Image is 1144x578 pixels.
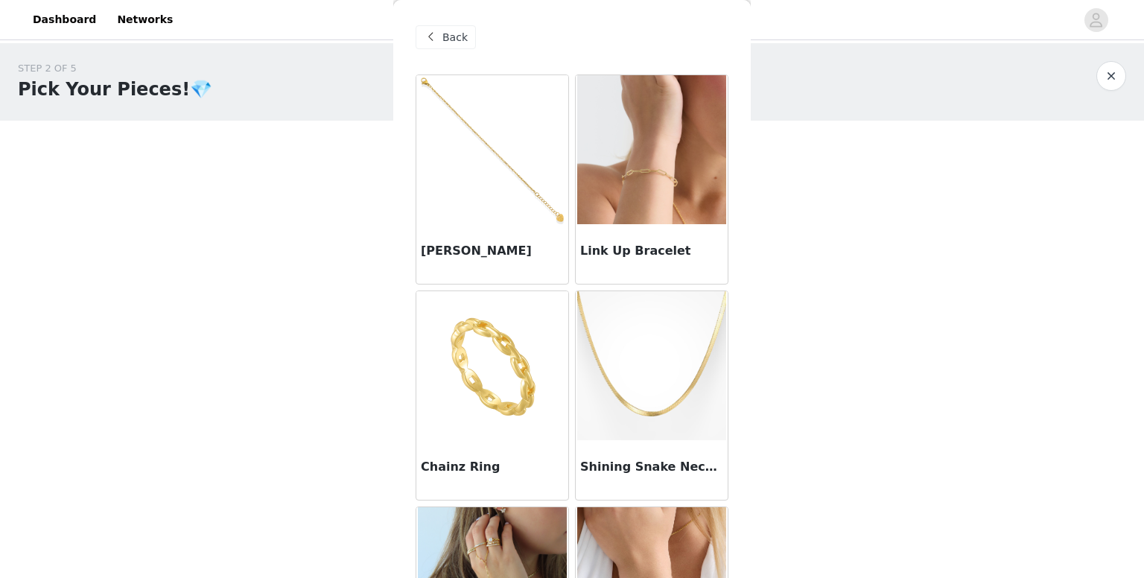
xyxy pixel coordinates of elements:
h3: Shining Snake Necklace [580,458,723,476]
span: Back [442,30,468,45]
img: Camila Bracelet [418,75,567,224]
h1: Pick Your Pieces!💎 [18,76,212,103]
img: Shining Snake Necklace [577,291,726,440]
a: Dashboard [24,3,105,36]
div: STEP 2 OF 5 [18,61,212,76]
h3: Chainz Ring [421,458,564,476]
h3: Link Up Bracelet [580,242,723,260]
img: Chainz Ring [418,291,567,440]
a: Networks [108,3,182,36]
h3: [PERSON_NAME] [421,242,564,260]
div: avatar [1089,8,1103,32]
img: Link Up Bracelet [577,75,726,224]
